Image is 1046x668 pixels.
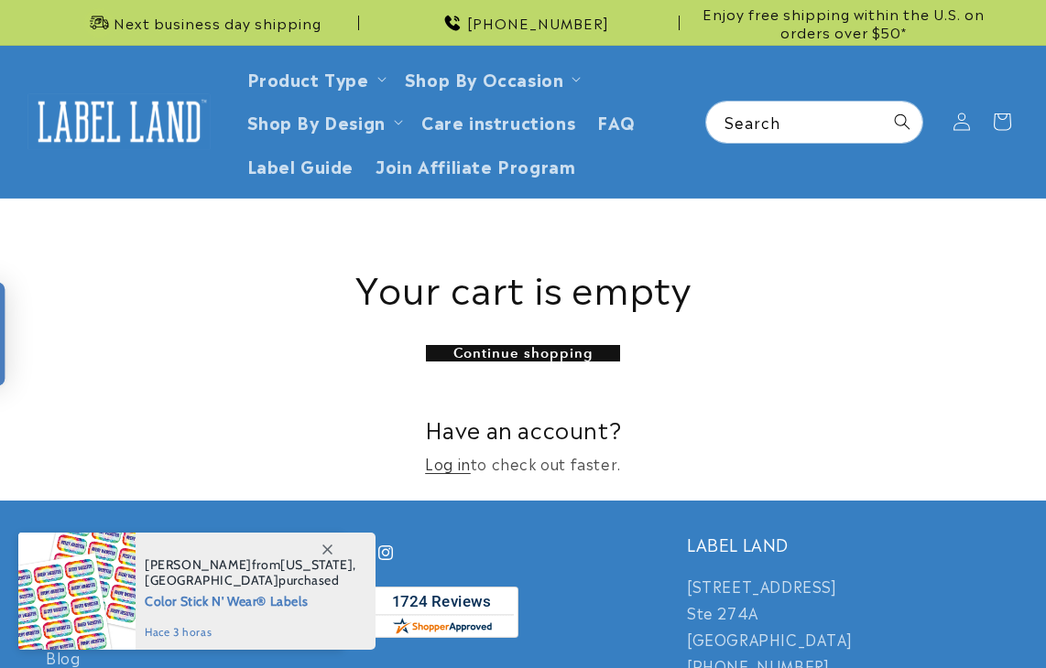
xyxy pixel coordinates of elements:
h2: LABEL LAND [687,533,1000,555]
a: Care instructions [410,100,586,143]
p: to check out faster. [46,450,1000,477]
span: Next business day shipping [114,14,321,32]
h2: Have an account? [46,415,1000,443]
span: Enjoy free shipping within the U.S. on orders over $50* [687,5,1000,40]
span: from , purchased [145,557,356,588]
span: FAQ [597,111,636,132]
span: [PHONE_NUMBER] [467,14,609,32]
span: Color Stick N' Wear® Labels [145,588,356,611]
span: Join Affiliate Program [376,155,575,176]
span: [PERSON_NAME] [145,556,252,573]
span: Label Guide [247,155,354,176]
a: FAQ [586,100,647,143]
h1: Your cart is empty [46,263,1000,310]
button: Search [882,102,922,142]
a: Log in [425,450,471,477]
span: Care instructions [421,111,575,132]
span: [GEOGRAPHIC_DATA] [145,572,278,588]
a: Label Land [21,86,218,156]
a: Shop By Design [247,109,386,134]
summary: Shop By Occasion [394,57,589,100]
a: Continue shopping [426,345,620,361]
a: Join Affiliate Program [365,144,586,187]
summary: Product Type [236,57,394,100]
summary: Shop By Design [236,100,410,143]
span: [US_STATE] [280,556,353,573]
a: Label Guide [236,144,365,187]
img: Label Land [27,93,211,150]
span: Shop By Occasion [405,68,564,89]
img: Customer Reviews [366,587,518,638]
span: hace 3 horas [145,624,356,641]
a: Product Type [247,66,369,91]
